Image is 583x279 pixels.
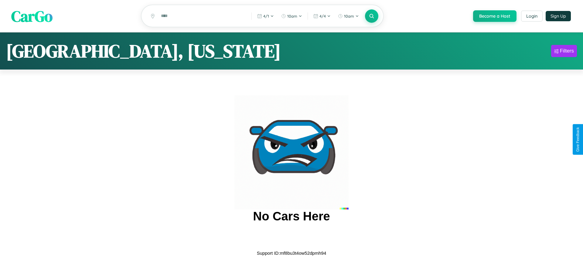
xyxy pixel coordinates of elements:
button: Sign Up [546,11,571,21]
h2: No Cars Here [253,209,330,223]
span: 10am [287,14,297,19]
img: car [234,95,349,209]
span: 4 / 1 [263,14,269,19]
span: CarGo [11,5,53,26]
p: Support ID: mf8bu3t4ow52dpmh94 [257,249,326,257]
button: 4/1 [254,11,277,21]
button: Login [521,11,543,22]
span: 4 / 4 [319,14,326,19]
h1: [GEOGRAPHIC_DATA], [US_STATE] [6,39,281,63]
button: 10am [278,11,305,21]
button: 10am [335,11,362,21]
button: Become a Host [473,10,517,22]
span: 10am [344,14,354,19]
div: Filters [560,48,574,54]
button: 4/4 [310,11,334,21]
button: Filters [551,45,577,57]
div: Give Feedback [576,127,580,152]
